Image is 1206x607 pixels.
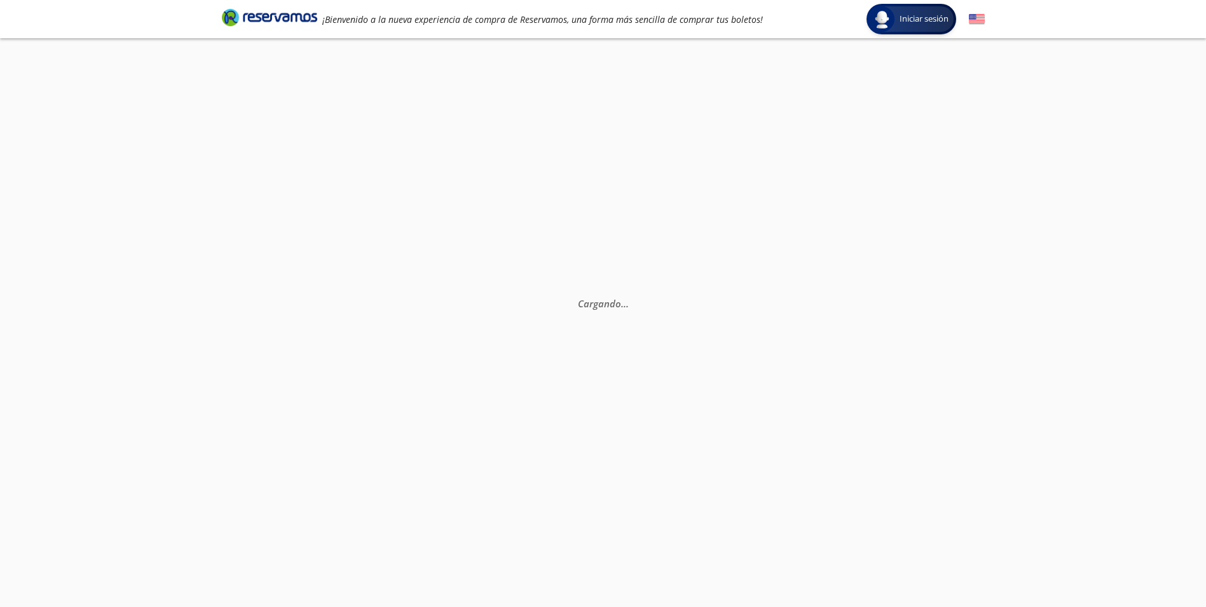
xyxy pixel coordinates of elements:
[894,13,954,25] span: Iniciar sesión
[626,297,629,310] span: .
[222,8,317,31] a: Brand Logo
[969,11,985,27] button: English
[624,297,626,310] span: .
[578,297,629,310] em: Cargando
[621,297,624,310] span: .
[222,8,317,27] i: Brand Logo
[322,13,763,25] em: ¡Bienvenido a la nueva experiencia de compra de Reservamos, una forma más sencilla de comprar tus...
